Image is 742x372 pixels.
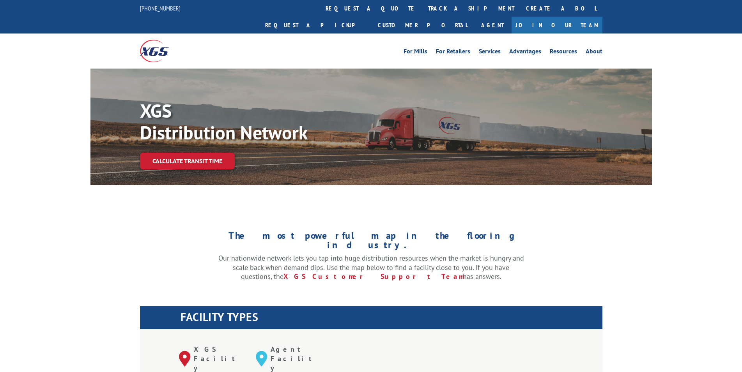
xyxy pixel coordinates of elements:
[404,48,427,57] a: For Mills
[218,254,524,281] p: Our nationwide network lets you tap into huge distribution resources when the market is hungry an...
[140,153,235,169] a: Calculate transit time
[140,100,374,143] p: XGS Distribution Network
[473,17,512,33] a: Agent
[479,48,501,57] a: Services
[550,48,577,57] a: Resources
[512,17,602,33] a: Join Our Team
[259,17,372,33] a: Request a pickup
[283,272,463,281] a: XGS Customer Support Team
[586,48,602,57] a: About
[372,17,473,33] a: Customer Portal
[140,4,181,12] a: [PHONE_NUMBER]
[436,48,470,57] a: For Retailers
[509,48,541,57] a: Advantages
[181,312,602,326] h1: FACILITY TYPES
[218,231,524,254] h1: The most powerful map in the flooring industry.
